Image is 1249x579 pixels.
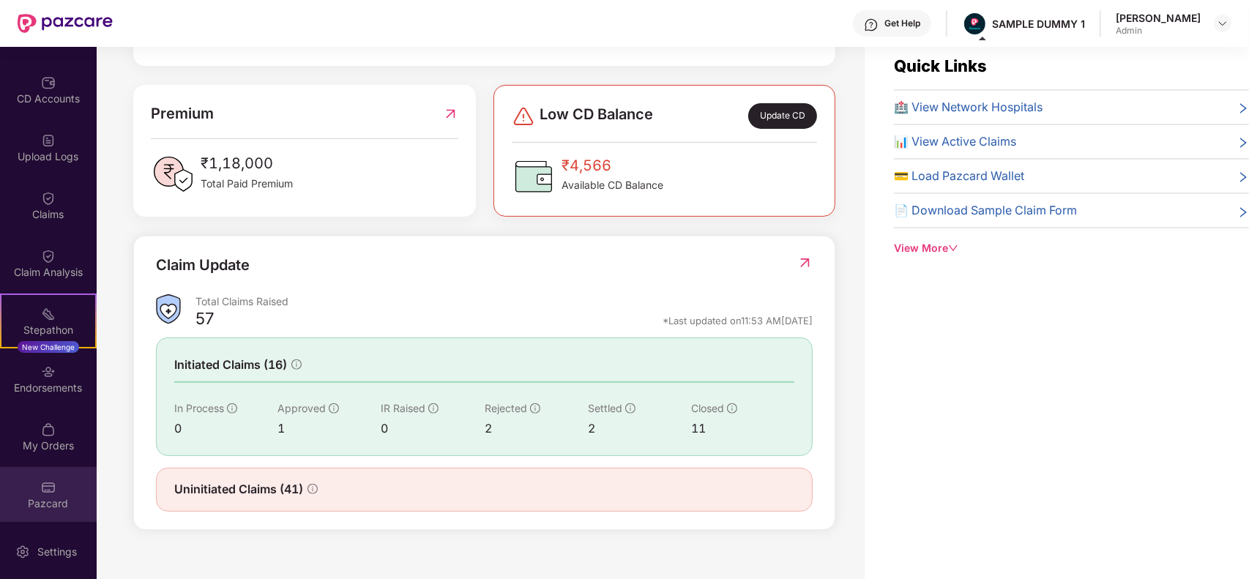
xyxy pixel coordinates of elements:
[18,14,113,33] img: New Pazcare Logo
[894,201,1077,220] span: 📄 Download Sample Claim Form
[992,17,1085,31] div: SAMPLE DUMMY 1
[1237,170,1249,185] span: right
[15,545,30,559] img: svg+xml;base64,PHN2ZyBpZD0iU2V0dGluZy0yMHgyMCIgeG1sbnM9Imh0dHA6Ly93d3cudzMub3JnLzIwMDAvc3ZnIiB3aW...
[562,154,663,177] span: ₹4,566
[588,419,691,438] div: 2
[512,154,556,198] img: CDBalanceIcon
[41,480,56,495] img: svg+xml;base64,PHN2ZyBpZD0iUGF6Y2FyZCIgeG1sbnM9Imh0dHA6Ly93d3cudzMub3JnLzIwMDAvc3ZnIiB3aWR0aD0iMj...
[894,240,1249,256] div: View More
[174,419,277,438] div: 0
[691,419,794,438] div: 11
[797,255,813,270] img: RedirectIcon
[485,402,527,414] span: Rejected
[485,419,588,438] div: 2
[151,102,214,125] span: Premium
[1237,204,1249,220] span: right
[41,249,56,264] img: svg+xml;base64,PHN2ZyBpZD0iQ2xhaW0iIHhtbG5zPSJodHRwOi8vd3d3LnczLm9yZy8yMDAwL3N2ZyIgd2lkdGg9IjIwIi...
[41,191,56,206] img: svg+xml;base64,PHN2ZyBpZD0iQ2xhaW0iIHhtbG5zPSJodHRwOi8vd3d3LnczLm9yZy8yMDAwL3N2ZyIgd2lkdGg9IjIwIi...
[512,105,535,128] img: svg+xml;base64,PHN2ZyBpZD0iRGFuZ2VyLTMyeDMyIiB4bWxucz0iaHR0cDovL3d3dy53My5vcmcvMjAwMC9zdmciIHdpZH...
[428,403,439,414] span: info-circle
[562,177,663,193] span: Available CD Balance
[530,403,540,414] span: info-circle
[41,133,56,148] img: svg+xml;base64,PHN2ZyBpZD0iVXBsb2FkX0xvZ3MiIGRhdGEtbmFtZT0iVXBsb2FkIExvZ3MiIHhtbG5zPSJodHRwOi8vd3...
[41,422,56,437] img: svg+xml;base64,PHN2ZyBpZD0iTXlfT3JkZXJzIiBkYXRhLW5hbWU9Ik15IE9yZGVycyIgeG1sbnM9Imh0dHA6Ly93d3cudz...
[41,75,56,90] img: svg+xml;base64,PHN2ZyBpZD0iQ0RfQWNjb3VudHMiIGRhdGEtbmFtZT0iQ0QgQWNjb3VudHMiIHhtbG5zPSJodHRwOi8vd3...
[964,13,985,34] img: Pazcare_Alternative_logo-01-01.png
[894,132,1016,151] span: 📊 View Active Claims
[156,254,250,277] div: Claim Update
[174,480,303,498] span: Uninitiated Claims (41)
[291,359,302,370] span: info-circle
[884,18,920,29] div: Get Help
[443,102,458,125] img: RedirectIcon
[894,56,987,75] span: Quick Links
[948,243,958,253] span: down
[691,402,724,414] span: Closed
[174,402,224,414] span: In Process
[151,152,195,196] img: PaidPremiumIcon
[540,103,653,129] span: Low CD Balance
[1116,11,1201,25] div: [PERSON_NAME]
[277,402,326,414] span: Approved
[1116,25,1201,37] div: Admin
[227,403,237,414] span: info-circle
[195,294,813,308] div: Total Claims Raised
[1,323,95,337] div: Stepathon
[894,98,1043,116] span: 🏥 View Network Hospitals
[1217,18,1229,29] img: svg+xml;base64,PHN2ZyBpZD0iRHJvcGRvd24tMzJ4MzIiIHhtbG5zPSJodHRwOi8vd3d3LnczLm9yZy8yMDAwL3N2ZyIgd2...
[1237,135,1249,151] span: right
[201,176,293,192] span: Total Paid Premium
[41,307,56,321] img: svg+xml;base64,PHN2ZyB4bWxucz0iaHR0cDovL3d3dy53My5vcmcvMjAwMC9zdmciIHdpZHRoPSIyMSIgaGVpZ2h0PSIyMC...
[156,294,181,324] img: ClaimsSummaryIcon
[329,403,339,414] span: info-circle
[381,402,425,414] span: IR Raised
[727,403,737,414] span: info-circle
[663,314,813,327] div: *Last updated on 11:53 AM[DATE]
[307,484,318,494] span: info-circle
[748,103,817,129] div: Update CD
[277,419,381,438] div: 1
[588,402,622,414] span: Settled
[174,356,287,374] span: Initiated Claims (16)
[894,167,1024,185] span: 💳 Load Pazcard Wallet
[1237,101,1249,116] span: right
[18,341,79,353] div: New Challenge
[625,403,635,414] span: info-circle
[41,365,56,379] img: svg+xml;base64,PHN2ZyBpZD0iRW5kb3JzZW1lbnRzIiB4bWxucz0iaHR0cDovL3d3dy53My5vcmcvMjAwMC9zdmciIHdpZH...
[201,152,293,175] span: ₹1,18,000
[33,545,81,559] div: Settings
[864,18,879,32] img: svg+xml;base64,PHN2ZyBpZD0iSGVscC0zMngzMiIgeG1sbnM9Imh0dHA6Ly93d3cudzMub3JnLzIwMDAvc3ZnIiB3aWR0aD...
[381,419,484,438] div: 0
[195,308,214,333] div: 57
